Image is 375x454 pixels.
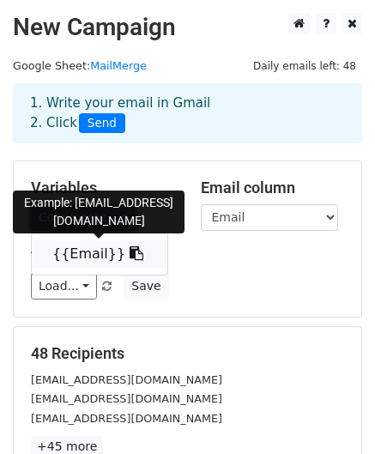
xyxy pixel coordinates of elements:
iframe: Chat Widget [289,372,375,454]
a: {{Email}} [32,240,167,268]
button: Save [124,273,168,300]
small: [EMAIL_ADDRESS][DOMAIN_NAME] [31,412,222,425]
h2: New Campaign [13,13,362,42]
h5: 48 Recipients [31,344,344,363]
small: [EMAIL_ADDRESS][DOMAIN_NAME] [31,373,222,386]
span: Send [79,113,125,134]
small: Google Sheet: [13,59,147,72]
small: [EMAIL_ADDRESS][DOMAIN_NAME] [31,392,222,405]
div: 1. Write your email in Gmail 2. Click [17,94,358,133]
h5: Email column [201,179,345,197]
a: MailMerge [90,59,147,72]
h5: Variables [31,179,175,197]
span: Daily emails left: 48 [247,57,362,76]
a: Daily emails left: 48 [247,59,362,72]
div: Example: [EMAIL_ADDRESS][DOMAIN_NAME] [13,191,184,233]
a: Load... [31,273,97,300]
